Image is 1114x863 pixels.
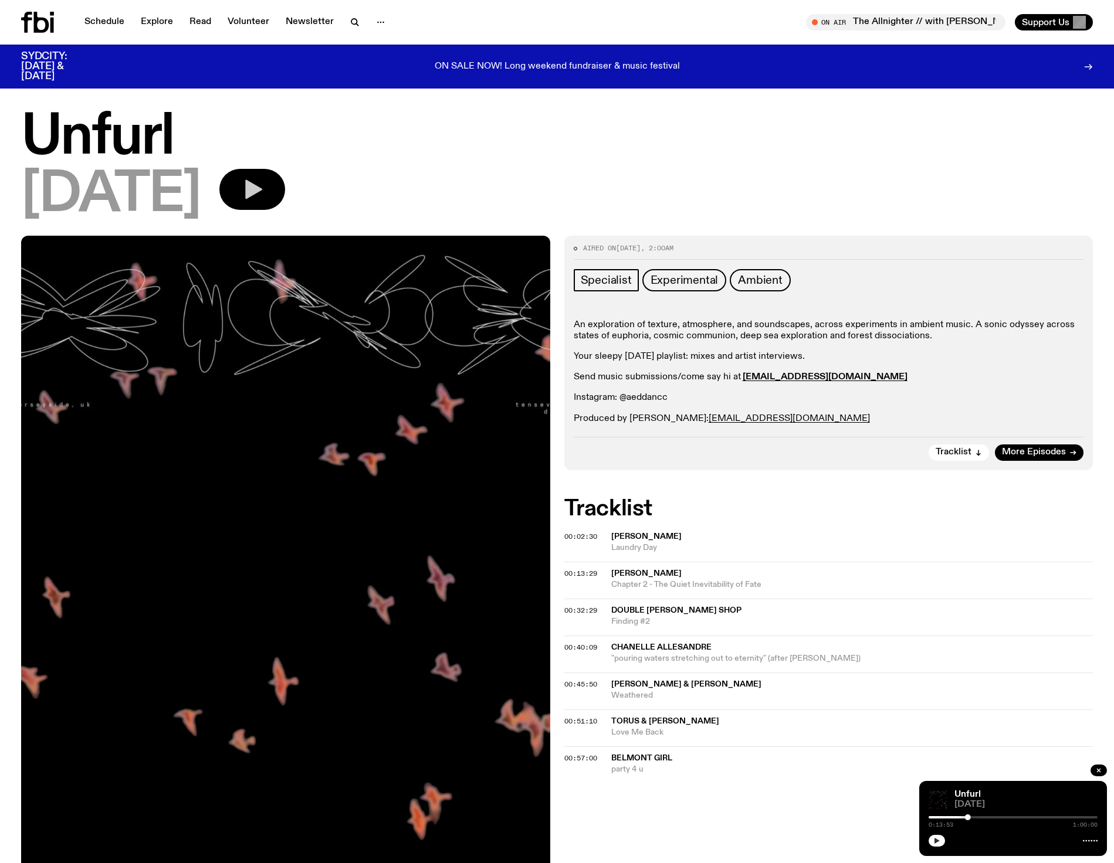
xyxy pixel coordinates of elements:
p: An exploration of texture, atmosphere, and soundscapes, across experiments in ambient music. A so... [574,320,1084,342]
span: 00:02:30 [564,532,597,541]
span: [PERSON_NAME] [611,569,682,577]
span: [DATE] [954,800,1098,809]
span: "pouring waters stretching out to eternity" (after [PERSON_NAME]) [611,653,1093,664]
p: Instagram: @aeddancc [574,392,1084,403]
span: Support Us [1022,17,1069,28]
span: More Episodes [1002,448,1066,457]
a: Read [182,14,218,30]
span: [PERSON_NAME] & [PERSON_NAME] [611,680,761,688]
span: 00:51:10 [564,716,597,726]
span: Experimental [651,274,719,287]
span: Aired on [583,243,616,253]
span: Finding #2 [611,616,1093,627]
a: Ambient [730,269,791,291]
a: Newsletter [279,14,341,30]
span: party 4 u [611,764,1093,775]
a: Experimental [642,269,727,291]
span: 00:57:00 [564,753,597,763]
span: Specialist [581,274,632,287]
a: Unfurl [954,790,981,799]
a: Volunteer [221,14,276,30]
a: [EMAIL_ADDRESS][DOMAIN_NAME] [743,372,908,382]
span: [DATE] [21,169,201,222]
span: [PERSON_NAME] [611,532,682,541]
span: Laundry Day [611,542,1093,553]
button: 00:02:30 [564,534,597,540]
span: 00:32:29 [564,606,597,615]
span: [DATE] [616,243,641,253]
span: Ambient [738,274,783,287]
a: Specialist [574,269,639,291]
p: Send music submissions/come say hi at [574,372,1084,383]
p: ON SALE NOW! Long weekend fundraiser & music festival [435,62,680,72]
button: 00:40:09 [564,644,597,651]
h3: SYDCITY: [DATE] & [DATE] [21,52,96,81]
p: Your sleepy [DATE] playlist: mixes and artist interviews. [574,351,1084,362]
span: Weathered [611,690,1093,701]
span: Chapter 2 - The Quiet Inevitability of Fate [611,579,1093,590]
a: [EMAIL_ADDRESS][DOMAIN_NAME] [709,414,870,423]
span: Torus & [PERSON_NAME] [611,717,719,725]
button: Support Us [1015,14,1093,30]
span: , 2:00am [641,243,673,253]
button: 00:13:29 [564,570,597,577]
button: On AirThe Allnighter // with [PERSON_NAME] and [PERSON_NAME] ^.^ [806,14,1005,30]
span: 00:13:29 [564,569,597,578]
span: Double [PERSON_NAME] Shop [611,606,741,614]
button: 00:45:50 [564,681,597,688]
button: 00:51:10 [564,718,597,725]
button: 00:32:29 [564,607,597,614]
a: Explore [134,14,180,30]
p: Produced by [PERSON_NAME]: [574,413,1084,424]
a: More Episodes [995,444,1083,461]
span: belmont girl [611,754,672,762]
button: Tracklist [929,444,989,461]
span: Tracklist [936,448,971,457]
span: Chanelle Allesandre [611,643,712,651]
span: 0:13:53 [929,822,953,828]
a: Schedule [77,14,131,30]
span: 1:00:00 [1073,822,1098,828]
span: 00:45:50 [564,679,597,689]
button: 00:57:00 [564,755,597,762]
h2: Tracklist [564,498,1093,519]
span: 00:40:09 [564,643,597,652]
span: Love Me Back [611,727,1093,738]
h1: Unfurl [21,111,1093,164]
